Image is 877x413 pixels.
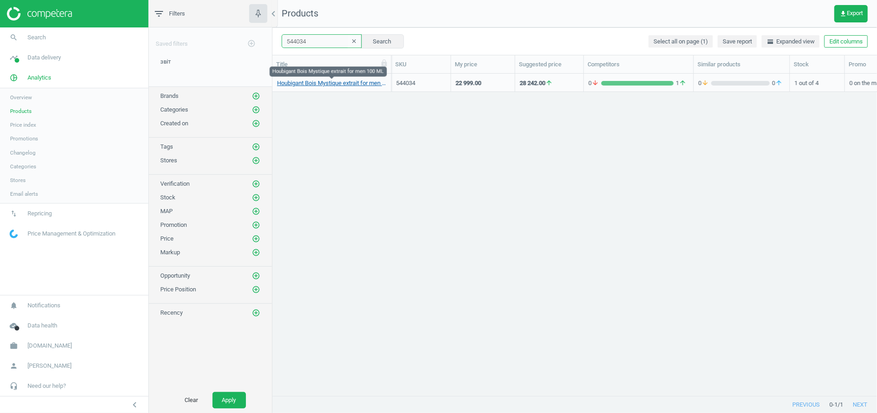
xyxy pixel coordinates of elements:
input: SKU/Title search [282,34,362,48]
i: arrow_upward [545,79,553,87]
button: add_circle_outline [251,156,261,165]
span: Save report [723,38,752,46]
i: add_circle_outline [252,180,260,188]
span: Stores [10,177,26,184]
i: add_circle_outline [252,207,260,215]
div: 544034 [396,79,446,87]
span: Price Management & Optimization [27,230,115,238]
button: add_circle_outline [251,248,261,257]
button: chevron_left [123,399,146,411]
span: Stores [160,157,177,164]
span: Created on [160,120,188,127]
i: pie_chart_outlined [5,69,22,86]
i: arrow_upward [775,79,783,87]
i: add_circle_outline [247,39,256,48]
i: add_circle_outline [252,309,260,317]
i: work [5,337,22,354]
span: Notifications [27,301,60,310]
i: filter_list [153,8,164,19]
span: Analytics [27,74,51,82]
button: add_circle_outline [251,142,261,151]
button: Clear [175,392,208,408]
button: next [843,397,877,413]
span: Categories [10,163,36,170]
img: wGWNvw8QSZomAAAAABJRU5ErkJggg== [10,230,18,238]
span: Categories [160,106,188,113]
div: Suggested price [519,60,580,69]
span: звіт [160,58,171,65]
span: Overview [10,94,32,101]
span: Filters [169,10,185,18]
i: add_circle_outline [252,92,260,100]
i: add_circle_outline [252,119,260,128]
button: add_circle_outline [251,220,261,230]
div: Similar products [697,60,786,69]
span: Tags [160,143,173,150]
i: swap_vert [5,205,22,222]
i: add_circle_outline [252,235,260,243]
button: Search [361,34,404,48]
a: Houbigant Bois Mystique extrait for men 100 ML [277,79,387,87]
div: SKU [395,60,447,69]
span: Select all on page (1) [654,38,708,46]
i: chevron_left [129,399,140,410]
button: add_circle_outline [251,285,261,294]
span: 0 [698,79,711,87]
div: Stock [794,60,841,69]
span: Price Position [160,286,196,293]
div: 1 out of 4 [795,75,840,91]
i: notifications [5,297,22,314]
i: add_circle_outline [252,143,260,151]
button: add_circle_outline [251,193,261,202]
span: Products [10,107,32,115]
div: Competitors [588,60,690,69]
button: Select all on page (1) [648,35,713,48]
i: chevron_left [268,8,279,19]
i: clear [351,38,358,44]
span: [DOMAIN_NAME] [27,342,72,350]
span: Data delivery [27,54,61,62]
i: add_circle_outline [252,248,260,257]
i: person [5,357,22,375]
i: arrow_upward [679,79,686,87]
i: add_circle_outline [252,272,260,280]
span: / 1 [838,401,843,409]
span: 0 - 1 [829,401,838,409]
span: Price index [10,121,36,129]
span: MAP [160,208,173,215]
div: Houbigant Bois Mystique extrait for men 100 ML [270,66,387,76]
span: Promotions [10,135,38,142]
i: add_circle_outline [252,193,260,202]
span: Recency [160,309,183,316]
button: get_appExport [834,5,868,22]
button: previous [783,397,829,413]
span: [PERSON_NAME] [27,362,71,370]
span: Changelog [10,149,36,156]
span: Promotion [160,221,187,228]
span: Repricing [27,209,52,218]
i: timeline [5,49,22,66]
i: headset_mic [5,377,22,395]
button: add_circle_outline [251,271,261,280]
i: arrow_downward [592,79,599,87]
div: 22 999.00 [456,79,481,87]
span: Data health [27,322,57,330]
button: add_circle_outline [251,119,261,128]
div: 28 242.00 [520,79,545,87]
span: Verification [160,180,190,187]
span: Search [27,33,46,42]
span: 0 [588,79,601,87]
span: Stock [160,194,175,201]
span: Products [282,8,318,19]
i: add_circle_outline [252,156,260,165]
span: Price [160,235,174,242]
div: My price [455,60,511,69]
i: search [5,29,22,46]
div: Saved filters [149,27,272,53]
i: arrow_downward [702,79,709,87]
i: horizontal_split [767,38,774,45]
button: add_circle_outline [242,34,261,53]
span: Export [839,10,863,17]
span: 1 [674,79,689,87]
button: Apply [212,392,246,408]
